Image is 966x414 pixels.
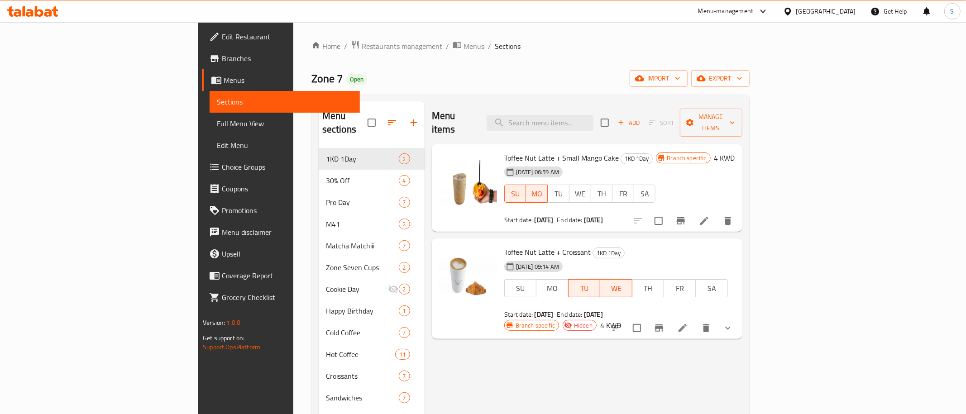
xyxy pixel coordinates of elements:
span: 7 [399,372,410,381]
span: Branch specific [512,321,559,330]
span: 11 [396,350,409,359]
div: items [399,371,410,381]
a: Promotions [202,200,359,221]
img: Toffee Nut Latte + Small Mango Cake [439,152,497,209]
span: Select to update [627,319,646,338]
div: Zone Seven Cups2 [319,257,425,278]
span: WE [573,187,588,200]
span: 7 [399,198,410,207]
div: 1KD 1Day [621,153,653,164]
a: Edit menu item [699,215,710,226]
span: Full Menu View [217,118,352,129]
div: Sandwiches7 [319,387,425,409]
a: Edit Menu [210,134,359,156]
span: End date: [557,309,583,320]
span: MO [540,282,564,295]
button: TU [568,279,600,297]
h2: Menu items [432,109,476,136]
span: 1KD 1Day [593,248,624,258]
button: TH [632,279,664,297]
button: sort-choices [606,317,627,339]
div: items [399,392,410,403]
span: Pro Day [326,197,399,208]
span: Select to update [649,211,668,230]
a: Menus [453,40,484,52]
span: Add item [614,116,643,130]
a: Sections [210,91,359,113]
span: Grocery Checklist [222,292,352,303]
button: import [630,70,688,87]
span: [DATE] 06:59 AM [512,168,563,176]
div: items [399,175,410,186]
span: TH [636,282,660,295]
div: 1KD 1Day [326,153,399,164]
div: [GEOGRAPHIC_DATA] [796,6,856,16]
span: import [637,73,680,84]
b: [DATE] [584,214,603,226]
button: TH [591,185,613,203]
span: Toffee Nut Latte + Croissant [504,245,591,259]
span: Get support on: [203,332,244,344]
div: 1KD 1Day2 [319,148,425,170]
span: Restaurants management [362,41,442,52]
div: Matcha Matchiii7 [319,235,425,257]
div: Happy Birthday [326,305,399,316]
span: Hidden [570,321,596,330]
span: 1.0.0 [227,317,241,328]
span: Cold Coffee [326,327,399,338]
div: M41 [326,219,399,229]
span: Branches [222,53,352,64]
span: Select section first [643,116,680,130]
div: Cold Coffee7 [319,322,425,343]
div: Hot Coffee11 [319,343,425,365]
li: / [488,41,491,52]
div: items [399,197,410,208]
span: TU [551,187,566,200]
div: M412 [319,213,425,235]
span: Matcha Matchiii [326,240,399,251]
div: items [399,327,410,338]
button: TU [547,185,569,203]
a: Choice Groups [202,156,359,178]
span: End date: [557,214,583,226]
span: Manage items [687,111,735,134]
button: Add section [403,112,425,133]
b: [DATE] [535,309,554,320]
span: Zone Seven Cups [326,262,399,273]
div: items [399,219,410,229]
button: WE [600,279,632,297]
span: Sandwiches [326,392,399,403]
div: Cookie Day [326,284,388,295]
span: SU [508,187,523,200]
span: Menus [464,41,484,52]
span: WE [604,282,629,295]
img: Toffee Nut Latte + Croissant [439,246,497,304]
button: Branch-specific-item [648,317,670,339]
span: Start date: [504,309,533,320]
span: Coupons [222,183,352,194]
button: delete [695,317,717,339]
div: Hot Coffee [326,349,396,360]
button: SU [504,279,536,297]
a: Edit menu item [677,323,688,333]
span: Edit Menu [217,140,352,151]
a: Grocery Checklist [202,286,359,308]
div: items [395,349,410,360]
span: [DATE] 09:14 AM [512,262,563,271]
button: MO [526,185,548,203]
button: SU [504,185,526,203]
div: 30% Off [326,175,399,186]
span: Coverage Report [222,270,352,281]
a: Restaurants management [351,40,442,52]
div: items [399,262,410,273]
div: Menu-management [698,6,754,17]
button: SA [695,279,727,297]
button: FR [664,279,696,297]
span: Croissants [326,371,399,381]
span: export [698,73,742,84]
a: Coverage Report [202,265,359,286]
